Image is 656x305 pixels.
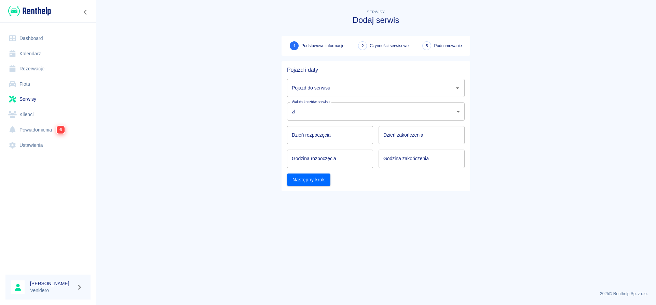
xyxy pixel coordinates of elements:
[425,42,428,50] span: 3
[5,61,91,77] a: Rezerwacje
[453,83,462,93] button: Otwórz
[5,31,91,46] a: Dashboard
[367,10,385,14] span: Serwisy
[5,46,91,61] a: Kalendarz
[301,43,344,49] span: Podstawowe informacje
[5,138,91,153] a: Ustawienia
[56,126,65,134] span: 6
[287,150,368,168] input: hh:mm
[8,5,51,17] img: Renthelp logo
[287,126,373,144] input: DD.MM.YYYY
[361,42,364,50] span: 2
[30,280,74,287] h6: [PERSON_NAME]
[379,150,460,168] input: hh:mm
[104,291,648,297] p: 2025 © Renthelp Sp. z o.o.
[287,174,330,186] button: Następny krok
[80,8,91,17] button: Zwiń nawigację
[282,15,470,25] h3: Dodaj serwis
[293,42,295,50] span: 1
[30,287,74,294] p: Venidero
[287,67,465,73] h5: Pojazd i daty
[5,5,51,17] a: Renthelp logo
[5,107,91,122] a: Klienci
[292,99,330,105] label: Waluta kosztów serwisu
[5,122,91,138] a: Powiadomienia6
[379,126,465,144] input: DD.MM.YYYY
[370,43,409,49] span: Czynności serwisowe
[287,102,465,121] div: zł
[5,77,91,92] a: Flota
[434,43,462,49] span: Podsumowanie
[5,92,91,107] a: Serwisy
